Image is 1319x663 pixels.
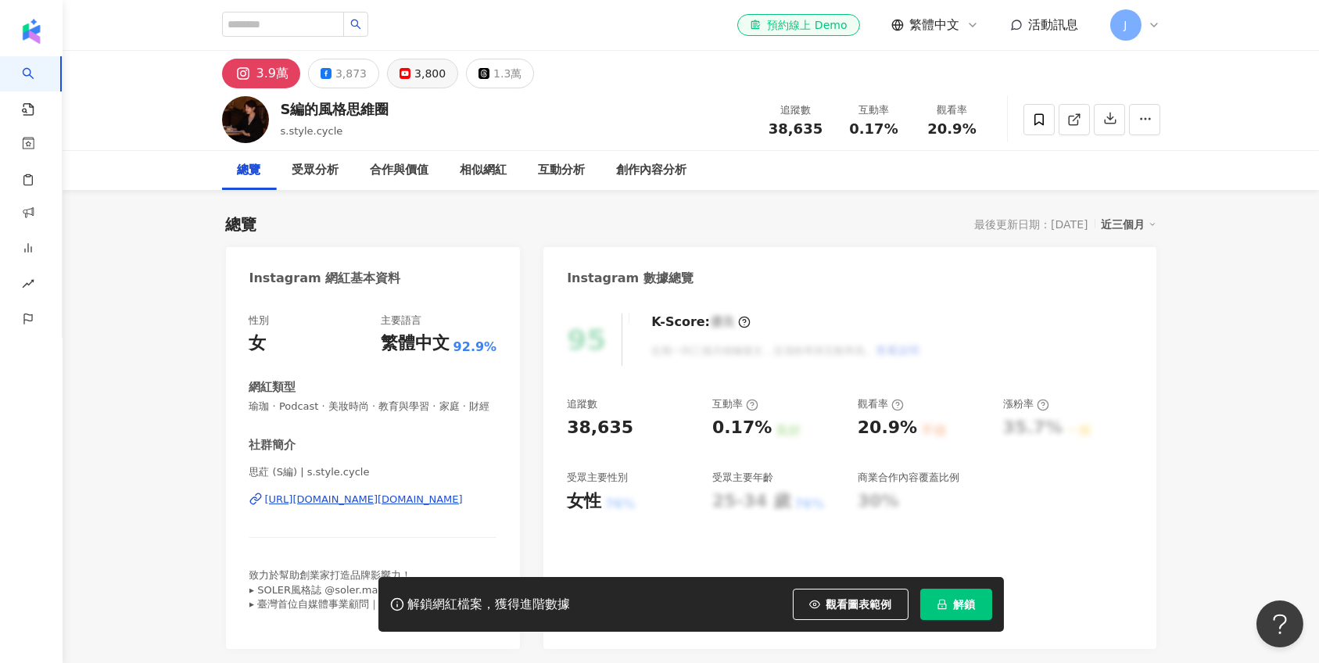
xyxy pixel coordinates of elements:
div: 漲粉率 [1003,397,1049,411]
div: 總覽 [238,161,261,180]
span: 解鎖 [954,598,976,611]
div: Instagram 數據總覽 [567,270,694,287]
img: KOL Avatar [222,96,269,143]
div: 追蹤數 [567,397,597,411]
div: 38,635 [567,416,633,440]
div: 女性 [567,489,601,514]
div: 3.9萬 [256,63,289,84]
div: 互動分析 [539,161,586,180]
div: K-Score : [651,314,751,331]
span: 0.17% [849,121,898,137]
div: 觀看率 [858,397,904,411]
span: search [350,19,361,30]
div: 觀看率 [923,102,982,118]
button: 3,873 [308,59,379,88]
span: 思葒 (S編) | s.style.cycle [249,465,497,479]
span: 活動訊息 [1029,17,1079,32]
div: 3,873 [335,63,367,84]
div: 3,800 [414,63,446,84]
div: 總覽 [226,213,257,235]
span: s.style.cycle [281,125,343,137]
span: J [1124,16,1127,34]
div: 0.17% [712,416,772,440]
div: 性別 [249,314,270,328]
button: 觀看圖表範例 [793,589,909,620]
span: rise [22,268,34,303]
div: 預約線上 Demo [750,17,847,33]
div: [URL][DOMAIN_NAME][DOMAIN_NAME] [265,493,463,507]
div: S編的風格思維圈 [281,99,389,119]
div: 女 [249,331,267,356]
button: 1.3萬 [466,59,534,88]
span: 觀看圖表範例 [826,598,892,611]
span: 20.9% [927,121,976,137]
div: 網紅類型 [249,379,296,396]
div: 近三個月 [1102,214,1156,235]
div: 20.9% [858,416,917,440]
div: 追蹤數 [766,102,826,118]
div: 創作內容分析 [617,161,687,180]
div: 相似網紅 [461,161,507,180]
div: 繁體中文 [381,331,450,356]
button: 3,800 [387,59,458,88]
div: 商業合作內容覆蓋比例 [858,471,959,485]
button: 解鎖 [920,589,992,620]
div: 互動率 [712,397,758,411]
div: Instagram 網紅基本資料 [249,270,401,287]
div: 1.3萬 [493,63,522,84]
div: 合作與價值 [371,161,429,180]
span: 92.9% [453,339,497,356]
img: logo icon [19,19,44,44]
div: 解鎖網紅檔案，獲得進階數據 [408,597,571,613]
div: 受眾主要性別 [567,471,628,485]
a: search [22,56,53,117]
div: 互動率 [844,102,904,118]
div: 主要語言 [381,314,421,328]
button: 3.9萬 [222,59,300,88]
a: 預約線上 Demo [737,14,859,36]
div: 受眾分析 [292,161,339,180]
span: 繁體中文 [910,16,960,34]
div: 社群簡介 [249,437,296,453]
div: 受眾主要年齡 [712,471,773,485]
div: 最後更新日期：[DATE] [974,218,1088,231]
a: [URL][DOMAIN_NAME][DOMAIN_NAME] [249,493,497,507]
span: 瑜珈 · Podcast · 美妝時尚 · 教育與學習 · 家庭 · 財經 [249,400,497,414]
span: 38,635 [769,120,823,137]
span: lock [937,599,948,610]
